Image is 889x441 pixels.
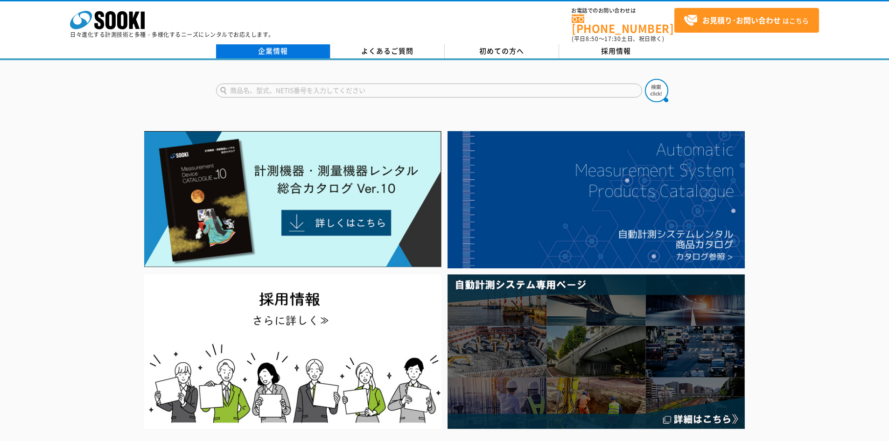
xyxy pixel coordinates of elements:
img: SOOKI recruit [144,274,441,429]
a: 企業情報 [216,44,330,58]
img: Catalog Ver10 [144,131,441,267]
img: 自動計測システム専用ページ [448,274,745,429]
a: お見積り･お問い合わせはこちら [674,8,819,33]
a: よくあるご質問 [330,44,445,58]
a: 採用情報 [559,44,673,58]
img: btn_search.png [645,79,668,102]
img: 自動計測システムカタログ [448,131,745,268]
span: (平日 ～ 土日、祝日除く) [572,35,664,43]
span: 17:30 [604,35,621,43]
strong: お見積り･お問い合わせ [702,14,781,26]
p: 日々進化する計測技術と多種・多様化するニーズにレンタルでお応えします。 [70,32,274,37]
span: お電話でのお問い合わせは [572,8,674,14]
span: 初めての方へ [479,46,524,56]
a: 初めての方へ [445,44,559,58]
input: 商品名、型式、NETIS番号を入力してください [216,84,642,98]
span: 8:50 [586,35,599,43]
a: [PHONE_NUMBER] [572,14,674,34]
span: はこちら [684,14,809,28]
